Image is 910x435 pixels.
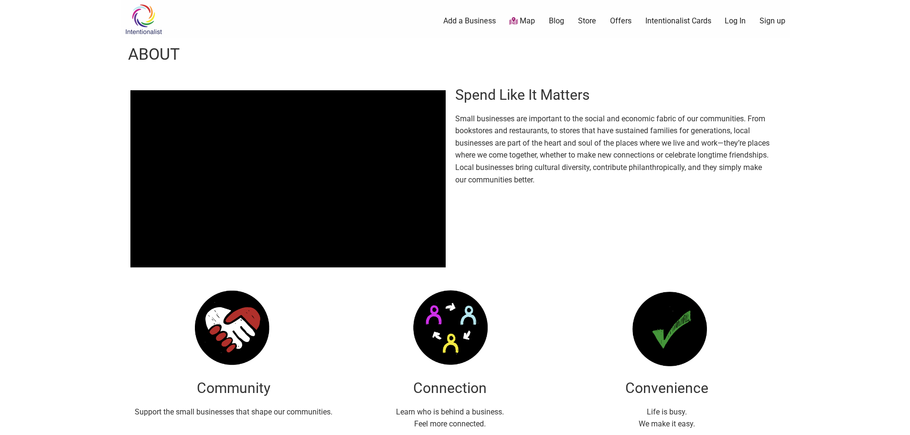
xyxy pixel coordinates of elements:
[610,16,632,26] a: Offers
[725,16,746,26] a: Log In
[645,16,711,26] a: Intentionalist Cards
[191,285,277,371] img: about-image-3.png
[563,406,770,430] p: Life is busy. We make it easy.
[624,285,710,371] img: about-image-1.png
[760,16,785,26] a: Sign up
[128,43,180,66] h1: About
[443,16,496,26] a: Add a Business
[130,378,337,398] h2: Community
[455,85,771,105] h2: Spend Like It Matters
[455,113,771,186] p: Small businesses are important to the social and economic fabric of our communities. From booksto...
[347,378,554,398] h2: Connection
[549,16,564,26] a: Blog
[407,285,493,371] img: about-image-2.png
[563,378,770,398] h2: Convenience
[578,16,596,26] a: Store
[347,406,554,430] p: Learn who is behind a business. Feel more connected.
[509,16,535,27] a: Map
[130,406,337,418] p: Support the small businesses that shape our communities.
[121,4,166,35] img: Intentionalist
